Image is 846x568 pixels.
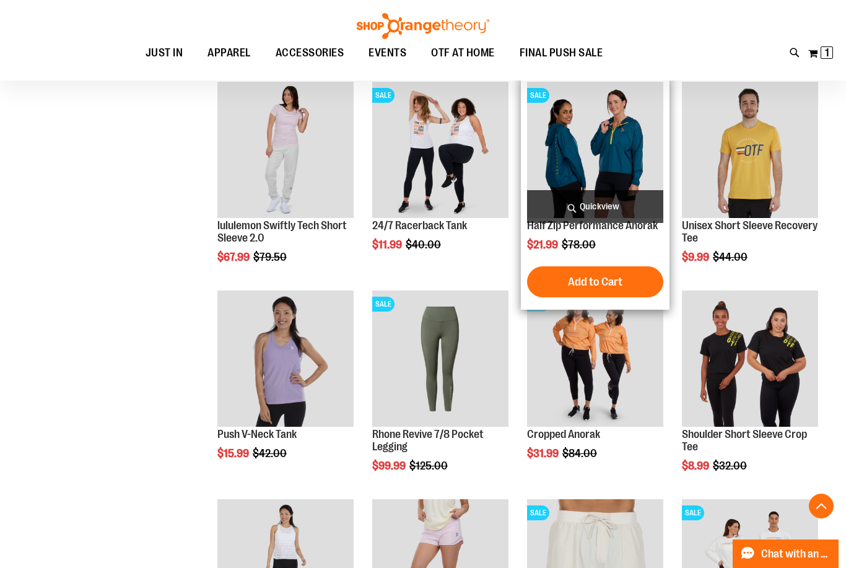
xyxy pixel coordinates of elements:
[372,291,508,429] a: Rhone Revive 7/8 Pocket LeggingSALE
[372,238,404,251] span: $11.99
[682,428,807,453] a: Shoulder Short Sleeve Crop Tee
[406,238,443,251] span: $40.00
[527,505,549,520] span: SALE
[372,460,408,472] span: $99.99
[366,76,515,282] div: product
[676,284,824,504] div: product
[682,291,818,427] img: Product image for Shoulder Short Sleeve Crop Tee
[527,266,663,297] button: Add to Cart
[146,39,183,67] span: JUST IN
[521,284,669,491] div: product
[372,297,395,312] span: SALE
[527,291,663,427] img: Cropped Anorak primary image
[676,76,824,295] div: product
[211,284,360,491] div: product
[217,251,251,263] span: $67.99
[263,39,357,68] a: ACCESSORIES
[368,39,406,67] span: EVENTS
[133,39,196,68] a: JUST IN
[217,82,354,220] a: lululemon Swiftly Tech Short Sleeve 2.0
[195,39,263,68] a: APPAREL
[217,447,251,460] span: $15.99
[217,219,347,244] a: lululemon Swiftly Tech Short Sleeve 2.0
[562,238,598,251] span: $78.00
[733,540,839,568] button: Chat with an Expert
[276,39,344,67] span: ACCESSORIES
[713,251,749,263] span: $44.00
[713,460,749,472] span: $32.00
[761,548,831,560] span: Chat with an Expert
[568,275,622,289] span: Add to Cart
[682,82,818,218] img: Product image for Unisex Short Sleeve Recovery Tee
[809,494,834,518] button: Back To Top
[253,447,289,460] span: $42.00
[366,284,515,504] div: product
[372,219,467,232] a: 24/7 Racerback Tank
[372,88,395,103] span: SALE
[527,190,663,223] a: Quickview
[682,460,711,472] span: $8.99
[409,460,450,472] span: $125.00
[527,82,663,220] a: Half Zip Performance AnorakSALE
[527,88,549,103] span: SALE
[372,82,508,220] a: 24/7 Racerback TankSALE
[217,82,354,218] img: lululemon Swiftly Tech Short Sleeve 2.0
[527,219,658,232] a: Half Zip Performance Anorak
[253,251,289,263] span: $79.50
[372,428,484,453] a: Rhone Revive 7/8 Pocket Legging
[527,447,560,460] span: $31.99
[431,39,495,67] span: OTF AT HOME
[217,291,354,429] a: Product image for Push V-Neck Tank
[217,291,354,427] img: Product image for Push V-Neck Tank
[682,291,818,429] a: Product image for Shoulder Short Sleeve Crop Tee
[372,82,508,218] img: 24/7 Racerback Tank
[520,39,603,67] span: FINAL PUSH SALE
[527,428,600,440] a: Cropped Anorak
[372,291,508,427] img: Rhone Revive 7/8 Pocket Legging
[562,447,599,460] span: $84.00
[825,46,829,59] span: 1
[682,251,711,263] span: $9.99
[521,76,669,310] div: product
[207,39,251,67] span: APPAREL
[682,219,818,244] a: Unisex Short Sleeve Recovery Tee
[211,76,360,295] div: product
[507,39,616,67] a: FINAL PUSH SALE
[527,82,663,218] img: Half Zip Performance Anorak
[217,428,297,440] a: Push V-Neck Tank
[682,505,704,520] span: SALE
[527,238,560,251] span: $21.99
[419,39,507,68] a: OTF AT HOME
[527,291,663,429] a: Cropped Anorak primary imageSALE
[355,13,491,39] img: Shop Orangetheory
[356,39,419,68] a: EVENTS
[682,82,818,220] a: Product image for Unisex Short Sleeve Recovery Tee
